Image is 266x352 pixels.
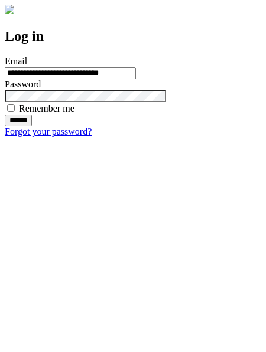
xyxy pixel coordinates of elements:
[19,103,74,113] label: Remember me
[5,126,92,136] a: Forgot your password?
[5,79,41,89] label: Password
[5,56,27,66] label: Email
[5,28,261,44] h2: Log in
[5,5,14,14] img: logo-4e3dc11c47720685a147b03b5a06dd966a58ff35d612b21f08c02c0306f2b779.png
